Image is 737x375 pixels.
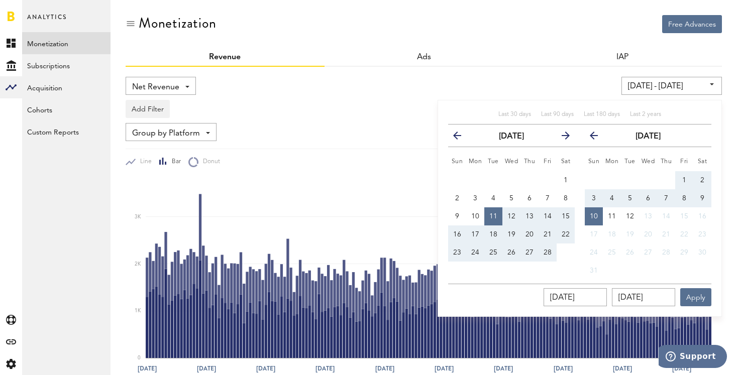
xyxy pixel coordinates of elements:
button: 16 [448,225,466,243]
text: [DATE] [315,364,335,373]
button: 17 [466,225,484,243]
a: Custom Reports [22,120,111,143]
small: Thursday [524,159,536,165]
span: 5 [628,195,632,202]
span: 15 [562,213,570,220]
button: 7 [657,189,675,207]
span: 12 [507,213,515,220]
span: 20 [525,231,534,238]
text: [DATE] [197,364,216,373]
button: 3 [585,189,603,207]
button: 30 [693,243,711,262]
span: 2 [455,195,459,202]
button: 1 [675,171,693,189]
button: 4 [603,189,621,207]
text: [DATE] [672,364,691,373]
a: IAP [616,53,628,61]
span: 11 [489,213,497,220]
span: Group by Platform [132,125,200,142]
button: 5 [621,189,639,207]
span: 4 [491,195,495,202]
small: Sunday [452,159,463,165]
text: 1K [135,309,141,314]
span: 6 [528,195,532,202]
span: 20 [644,231,652,238]
button: 13 [639,207,657,225]
button: 15 [557,207,575,225]
span: Last 30 days [498,111,531,117]
span: 27 [644,249,652,256]
small: Tuesday [488,159,499,165]
span: Last 90 days [541,111,574,117]
button: 24 [585,243,603,262]
span: Bar [167,158,181,166]
button: 12 [502,207,520,225]
small: Wednesday [642,159,655,165]
span: 19 [507,231,515,238]
button: 17 [585,225,603,243]
button: 14 [539,207,557,225]
span: 3 [592,195,596,202]
span: Donut [198,158,220,166]
span: 25 [608,249,616,256]
button: 28 [657,243,675,262]
span: 21 [662,231,670,238]
small: Friday [544,159,552,165]
span: 26 [626,249,634,256]
small: Monday [605,159,619,165]
button: 23 [448,243,466,262]
button: 19 [502,225,520,243]
span: 1 [682,177,686,184]
text: [DATE] [256,364,275,373]
span: 23 [453,249,461,256]
span: 26 [507,249,515,256]
span: 29 [680,249,688,256]
span: 3 [473,195,477,202]
span: 16 [453,231,461,238]
small: Saturday [698,159,707,165]
div: Monetization [139,15,217,31]
a: Subscriptions [22,54,111,76]
span: 2 [700,177,704,184]
button: 25 [603,243,621,262]
button: 13 [520,207,539,225]
span: 22 [562,231,570,238]
span: Net Revenue [132,79,179,96]
span: 7 [664,195,668,202]
button: 22 [675,225,693,243]
button: 6 [520,189,539,207]
button: 23 [693,225,711,243]
button: 29 [675,243,693,262]
span: 28 [662,249,670,256]
span: 18 [608,231,616,238]
button: 2 [693,171,711,189]
button: 19 [621,225,639,243]
button: 18 [484,225,502,243]
button: 26 [621,243,639,262]
small: Wednesday [505,159,518,165]
span: Line [136,158,152,166]
button: 2 [448,189,466,207]
button: 21 [657,225,675,243]
button: 20 [520,225,539,243]
a: Acquisition [22,76,111,98]
span: 4 [610,195,614,202]
strong: [DATE] [499,133,524,141]
text: [DATE] [375,364,394,373]
span: 22 [680,231,688,238]
span: 27 [525,249,534,256]
button: 9 [693,189,711,207]
a: Revenue [209,53,241,61]
span: 24 [590,249,598,256]
button: 16 [693,207,711,225]
button: 10 [585,207,603,225]
button: 15 [675,207,693,225]
button: 20 [639,225,657,243]
span: 17 [471,231,479,238]
button: 31 [585,262,603,280]
span: 18 [489,231,497,238]
small: Saturday [561,159,571,165]
button: 24 [466,243,484,262]
span: Analytics [27,11,67,32]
